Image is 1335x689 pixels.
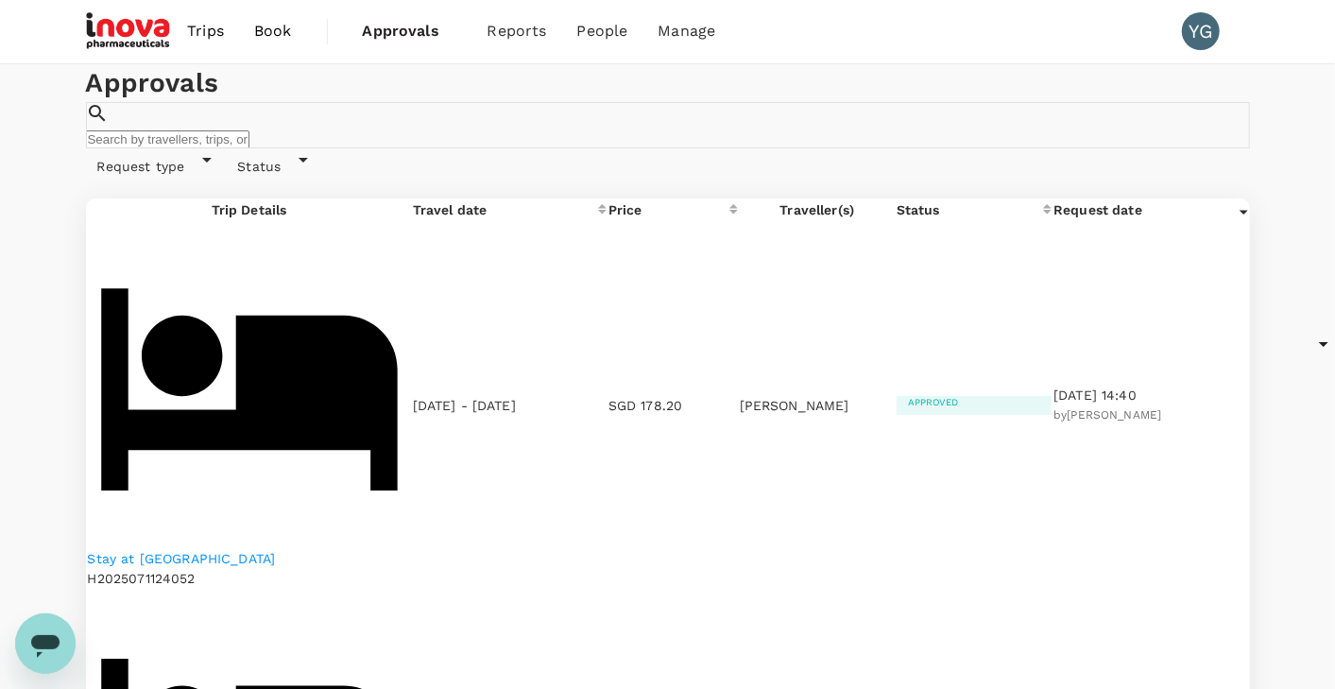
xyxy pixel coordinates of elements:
[658,20,715,43] span: Manage
[88,571,196,586] span: H2025071124052
[86,159,197,174] span: Request type
[226,159,292,174] span: Status
[1068,408,1162,422] span: [PERSON_NAME]
[86,10,173,52] img: iNova Pharmaceuticals
[1182,12,1220,50] div: YG
[413,200,488,219] div: Travel date
[226,148,315,176] div: Status
[1053,200,1142,219] div: Request date
[740,200,895,219] p: Traveller(s)
[577,20,628,43] span: People
[897,397,969,407] span: Approved
[254,20,292,43] span: Book
[88,549,411,568] a: Stay at [GEOGRAPHIC_DATA]
[608,200,642,219] div: Price
[187,20,224,43] span: Trips
[608,396,738,415] p: SGD 178.20
[15,613,76,674] iframe: Button to launch messaging window
[897,200,940,219] div: Status
[363,20,457,43] span: Approvals
[740,396,895,415] p: [PERSON_NAME]
[488,20,547,43] span: Reports
[1053,408,1161,422] span: by
[413,396,516,415] p: [DATE] - [DATE]
[88,200,411,219] p: Trip Details
[86,64,1250,102] h1: Approvals
[86,148,219,176] div: Request type
[86,130,249,148] input: Search by travellers, trips, or destination
[1053,386,1247,405] p: [DATE] 14:40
